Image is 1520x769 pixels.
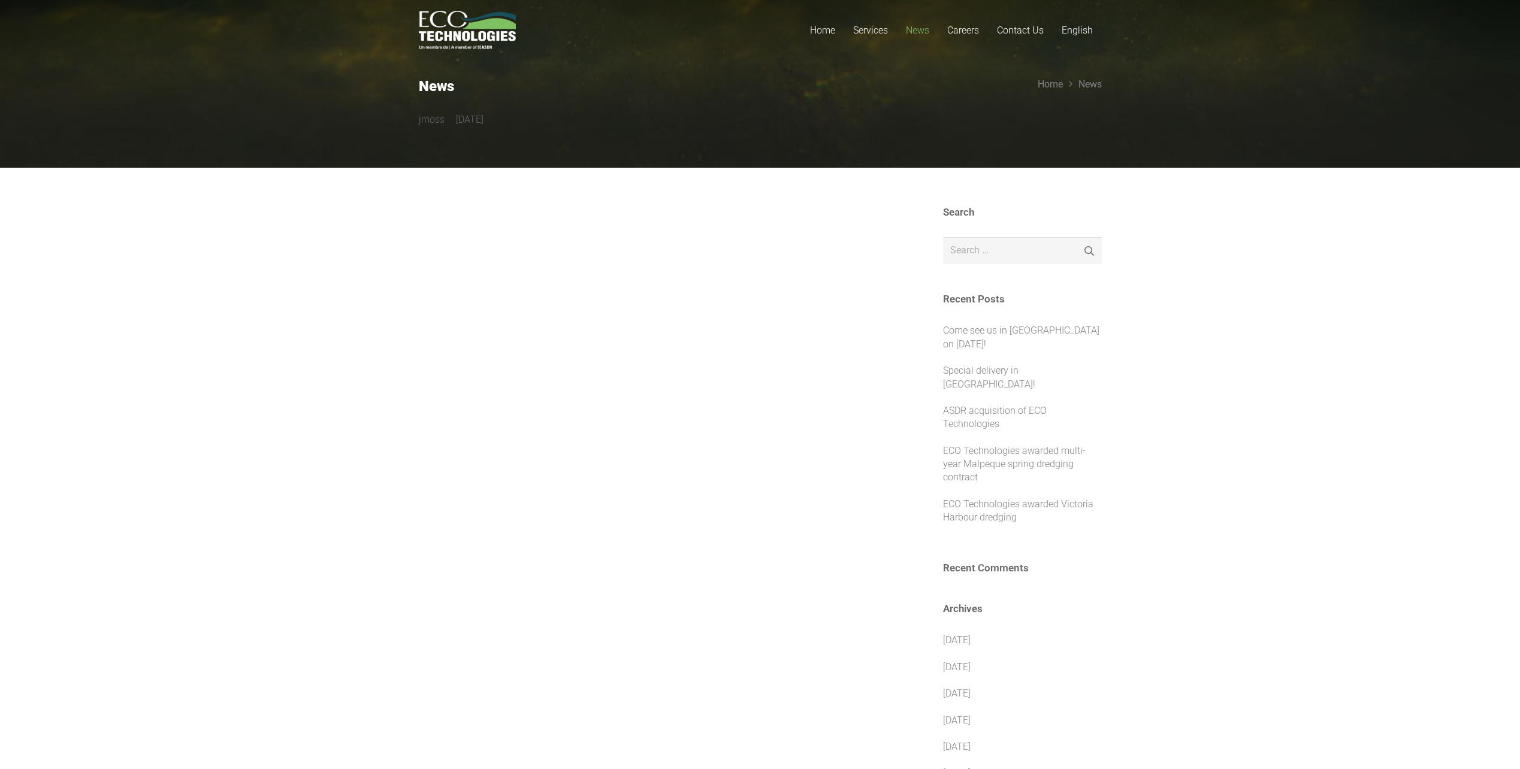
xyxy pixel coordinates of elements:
[456,110,484,129] time: 8 December 2021 at 01:18:22 America/Moncton
[1078,78,1102,90] a: News
[943,741,971,752] a: [DATE]
[943,365,1035,389] a: Special delivery in [GEOGRAPHIC_DATA]!
[419,78,855,96] h2: News
[943,603,1102,614] h3: Archives
[810,25,835,36] span: Home
[943,206,1102,218] h3: Search
[943,325,1099,349] a: Come see us in [GEOGRAPHIC_DATA] on [DATE]!
[943,661,971,673] a: [DATE]
[853,25,888,36] span: Services
[419,11,516,50] a: logo_EcoTech_ASDR_RGB
[947,25,979,36] span: Careers
[943,293,1102,305] h3: Recent Posts
[943,562,1102,574] h3: Recent Comments
[906,25,929,36] span: News
[943,405,1047,429] a: ASDR acquisition of ECO Technologies
[943,498,1093,523] a: ECO Technologies awarded Victoria Harbour dredging
[1038,78,1063,90] a: Home
[943,688,971,699] a: [DATE]
[943,714,971,726] a: [DATE]
[419,110,445,129] a: jmoss
[1062,25,1093,36] span: English
[997,25,1044,36] span: Contact Us
[943,634,971,646] a: [DATE]
[943,445,1086,483] a: ECO Technologies awarded multi-year Malpeque spring dredging contract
